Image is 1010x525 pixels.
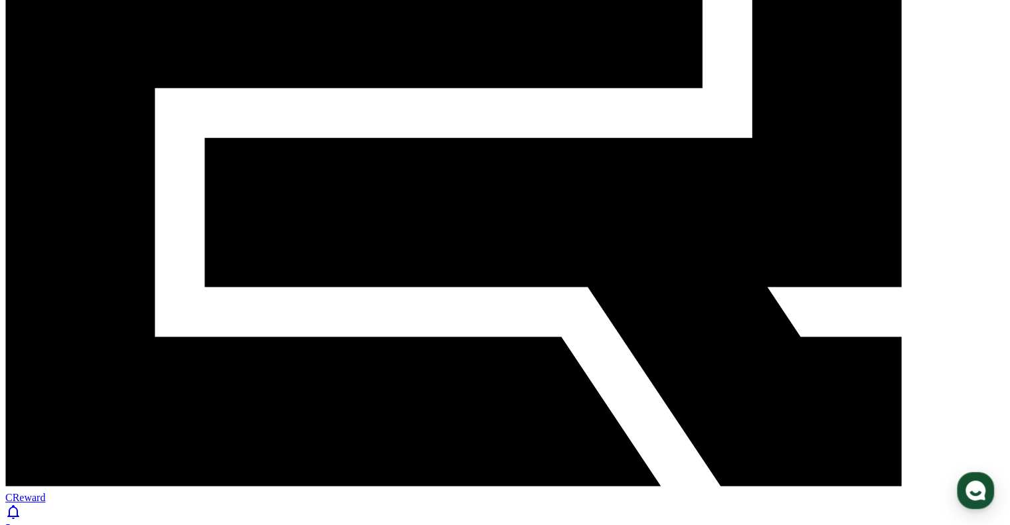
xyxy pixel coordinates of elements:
a: 설정 [171,415,255,448]
span: 홈 [42,435,50,445]
a: CReward [5,480,1005,503]
a: 홈 [4,415,88,448]
span: CReward [5,492,45,503]
a: 대화 [88,415,171,448]
span: 대화 [122,435,137,446]
span: 설정 [205,435,221,445]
